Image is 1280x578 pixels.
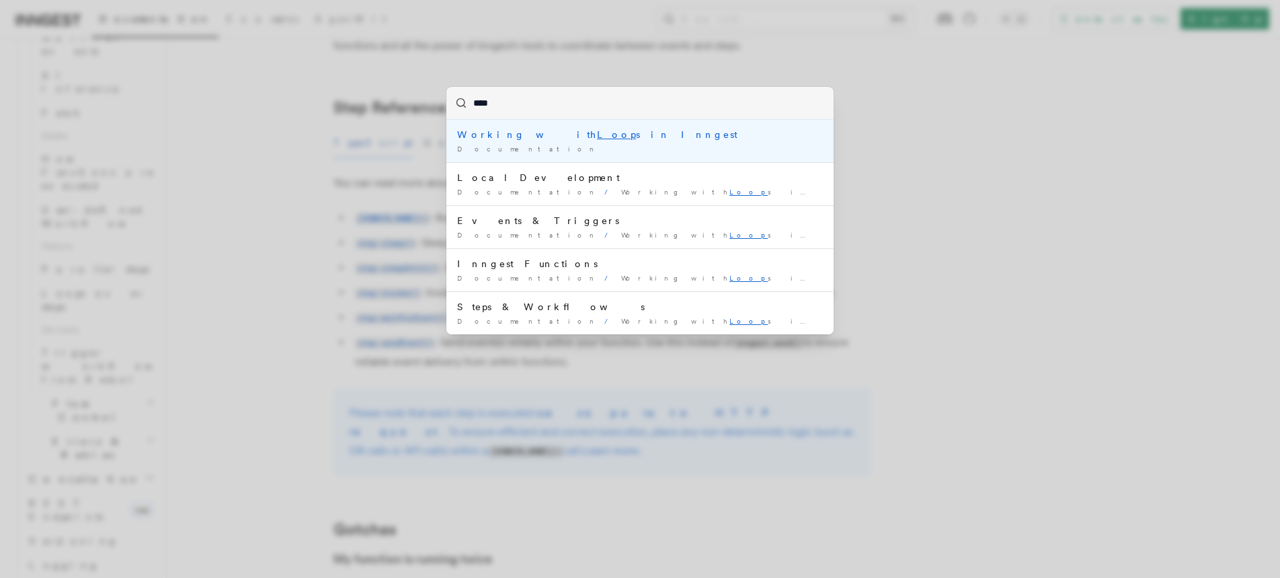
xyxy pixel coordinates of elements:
[597,129,636,140] mark: Loop
[604,274,616,282] span: /
[729,188,768,196] mark: Loop
[621,231,888,239] span: Working with s in Inngest
[621,317,888,325] span: Working with s in Inngest
[457,188,599,196] span: Documentation
[457,257,823,270] div: Inngest Functions
[729,231,768,239] mark: Loop
[621,274,888,282] span: Working with s in Inngest
[604,317,616,325] span: /
[604,231,616,239] span: /
[457,300,823,314] div: Steps & Workflows
[729,317,768,325] mark: Loop
[621,188,888,196] span: Working with s in Inngest
[457,231,599,239] span: Documentation
[457,171,823,184] div: Local Development
[604,188,616,196] span: /
[457,317,599,325] span: Documentation
[457,128,823,141] div: Working with s in Inngest
[729,274,768,282] mark: Loop
[457,214,823,227] div: Events & Triggers
[457,274,599,282] span: Documentation
[457,145,599,153] span: Documentation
